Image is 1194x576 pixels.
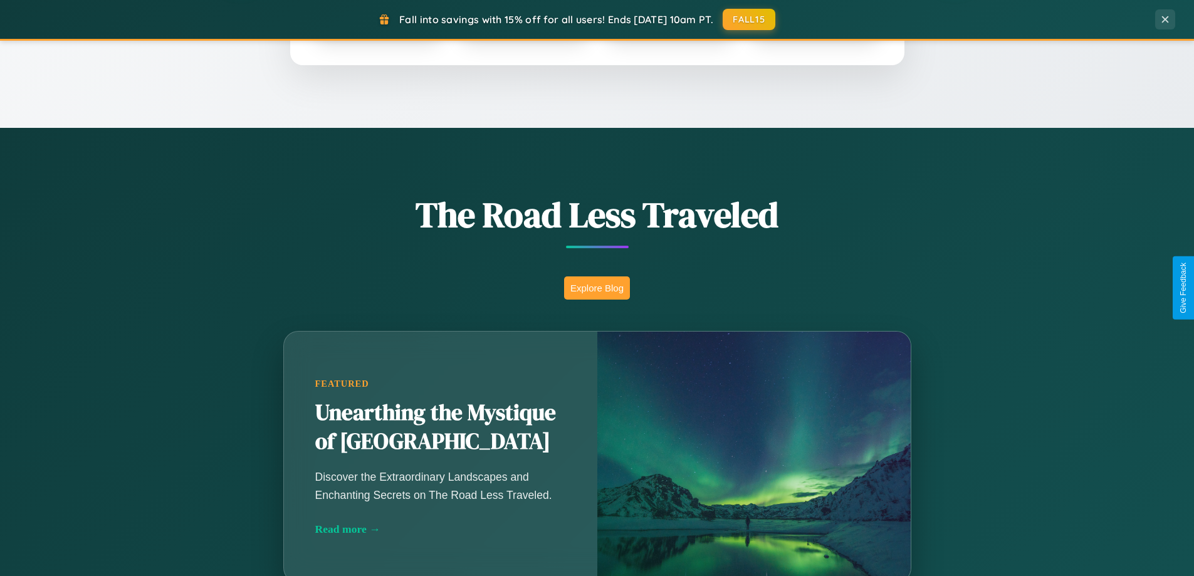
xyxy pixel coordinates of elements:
p: Discover the Extraordinary Landscapes and Enchanting Secrets on The Road Less Traveled. [315,468,566,503]
div: Give Feedback [1179,263,1188,313]
span: Fall into savings with 15% off for all users! Ends [DATE] 10am PT. [399,13,713,26]
h2: Unearthing the Mystique of [GEOGRAPHIC_DATA] [315,399,566,456]
h1: The Road Less Traveled [221,191,973,239]
button: Explore Blog [564,276,630,300]
div: Featured [315,379,566,389]
div: Read more → [315,523,566,536]
button: FALL15 [723,9,775,30]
